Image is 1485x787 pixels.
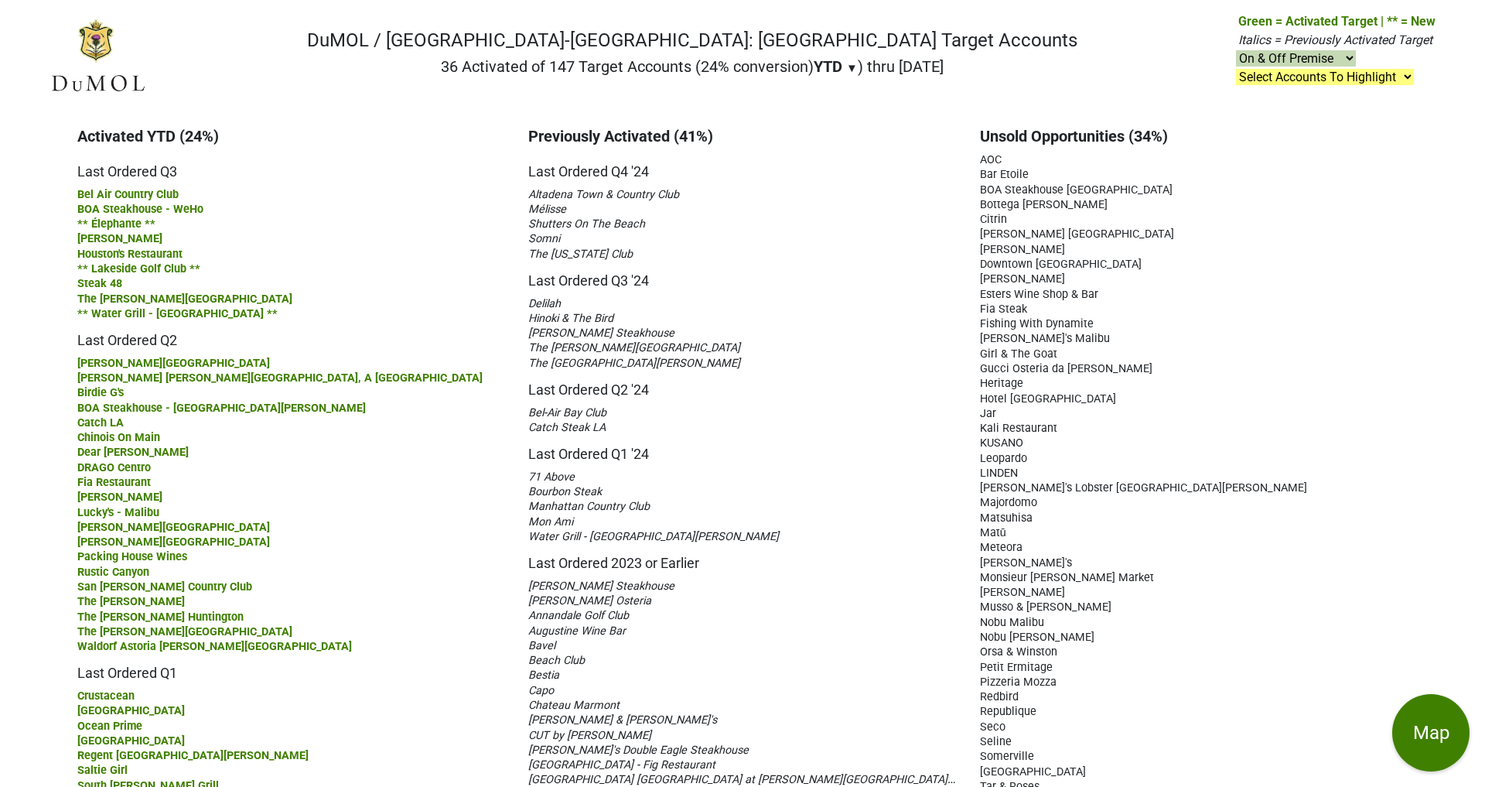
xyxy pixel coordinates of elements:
span: Italics = Previously Activated Target [1238,33,1432,47]
span: The [PERSON_NAME][GEOGRAPHIC_DATA] [77,625,292,638]
span: [PERSON_NAME][GEOGRAPHIC_DATA] [77,357,270,370]
span: Regent [GEOGRAPHIC_DATA][PERSON_NAME] [77,749,309,762]
span: Mon Ami [528,515,573,529]
span: Catch Steak LA [528,421,606,434]
span: Crustacean [77,689,135,703]
span: Catch LA [77,416,124,429]
span: Bel Air Country Club [77,188,179,201]
span: ▼ [846,61,858,75]
span: [PERSON_NAME]'s Double Eagle Steakhouse [528,744,749,757]
span: Birdie G's [77,386,124,399]
span: ** Water Grill - [GEOGRAPHIC_DATA] ** [77,307,278,320]
span: [PERSON_NAME] [GEOGRAPHIC_DATA] [980,228,1174,241]
span: [PERSON_NAME] [980,586,1065,599]
span: [PERSON_NAME] [980,243,1065,256]
span: Heritage [980,377,1023,390]
span: Bel-Air Bay Club [528,406,606,419]
span: [GEOGRAPHIC_DATA] [980,765,1086,778]
span: Nobu Malibu [980,616,1044,629]
span: The [PERSON_NAME][GEOGRAPHIC_DATA] [528,341,740,354]
span: [GEOGRAPHIC_DATA] [77,704,185,717]
span: [PERSON_NAME] & [PERSON_NAME]'s [528,713,717,727]
span: Gucci Osteria da [PERSON_NAME] [980,362,1152,375]
span: [PERSON_NAME] Steakhouse [528,327,674,340]
h3: Activated YTD (24%) [77,127,505,145]
span: Chateau Marmont [528,699,620,712]
span: [PERSON_NAME][GEOGRAPHIC_DATA] [77,521,270,534]
span: Seline [980,735,1012,748]
span: Fishing With Dynamite [980,317,1094,330]
h1: DuMOL / [GEOGRAPHIC_DATA]-[GEOGRAPHIC_DATA]: [GEOGRAPHIC_DATA] Target Accounts [307,29,1077,52]
h5: Last Ordered Q3 '24 [528,261,956,289]
span: [GEOGRAPHIC_DATA] [GEOGRAPHIC_DATA] at [PERSON_NAME][GEOGRAPHIC_DATA] - [GEOGRAPHIC_DATA] [528,772,1062,786]
span: Pizzeria Mozza [980,676,1057,689]
span: Girl & The Goat [980,347,1057,361]
span: Manhattan Country Club [528,500,650,513]
span: Green = Activated Target | ** = New [1238,14,1435,29]
h5: Last Ordered 2023 or Earlier [528,543,956,572]
span: The [PERSON_NAME][GEOGRAPHIC_DATA] [77,293,292,306]
span: Majordomo [980,496,1037,509]
button: Map [1392,694,1470,772]
span: San [PERSON_NAME] Country Club [77,580,252,594]
span: Water Grill - [GEOGRAPHIC_DATA][PERSON_NAME] [528,530,779,543]
span: Hinoki & The Bird [528,312,613,325]
span: Downtown [GEOGRAPHIC_DATA] [980,258,1142,271]
span: Meteora [980,541,1022,554]
h5: Last Ordered Q4 '24 [528,152,956,180]
span: YTD [814,57,842,76]
span: Republique [980,705,1036,718]
span: KUSANO [980,436,1023,450]
span: Hotel [GEOGRAPHIC_DATA] [980,392,1116,405]
span: Matsuhisa [980,512,1033,525]
span: Bourbon Steak [528,485,602,498]
span: Bar Etoile [980,168,1029,181]
span: [PERSON_NAME][GEOGRAPHIC_DATA] [77,536,270,549]
span: Fia Steak [980,303,1027,316]
span: The [GEOGRAPHIC_DATA][PERSON_NAME] [528,357,740,370]
span: Petit Ermitage [980,661,1053,674]
h3: Unsold Opportunities (34%) [980,127,1408,145]
span: Dear [PERSON_NAME] [77,446,189,459]
span: Somni [528,232,560,245]
span: Rustic Canyon [77,566,149,579]
span: Esters Wine Shop & Bar [980,288,1098,301]
span: Bavel [528,639,555,652]
span: Delilah [528,297,561,310]
span: AOC [980,153,1002,166]
img: DuMOL [49,18,146,94]
span: Musso & [PERSON_NAME] [980,601,1111,614]
span: Bottega [PERSON_NAME] [980,198,1108,211]
span: LINDEN [980,467,1018,480]
h5: Last Ordered Q2 '24 [528,370,956,399]
span: Nobu [PERSON_NAME] [980,631,1094,644]
span: [PERSON_NAME] [77,491,162,504]
span: Redbird [980,690,1019,703]
span: Packing House Wines [77,550,187,563]
span: [PERSON_NAME]'s Lobster [GEOGRAPHIC_DATA][PERSON_NAME] [980,481,1307,494]
span: Matū [980,526,1006,539]
span: [PERSON_NAME] [980,272,1065,286]
span: [PERSON_NAME] Osteria [528,594,651,607]
span: Jar [980,407,996,420]
span: Somerville [980,750,1034,763]
h3: Previously Activated (41%) [528,127,956,145]
span: [PERSON_NAME]'s [980,556,1072,570]
span: Augustine Wine Bar [528,624,626,638]
span: [PERSON_NAME] [77,232,162,245]
span: BOA Steakhouse - WeHo [77,203,203,216]
span: Seco [980,720,1005,734]
span: Ocean Prime [77,720,142,733]
h5: Last Ordered Q1 '24 [528,434,956,463]
span: Steak 48 [77,277,122,290]
h5: Last Ordered Q2 [77,320,505,349]
span: Leopardo [980,452,1027,465]
span: Altadena Town & Country Club [528,188,679,201]
span: Waldorf Astoria [PERSON_NAME][GEOGRAPHIC_DATA] [77,640,352,653]
span: ** Lakeside Golf Club ** [77,262,200,275]
span: Chinois On Main [77,431,160,444]
span: Beach Club [528,654,585,667]
span: The [PERSON_NAME] Huntington [77,611,244,624]
h5: Last Ordered Q3 [77,152,505,180]
span: Annandale Golf Club [528,609,629,622]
